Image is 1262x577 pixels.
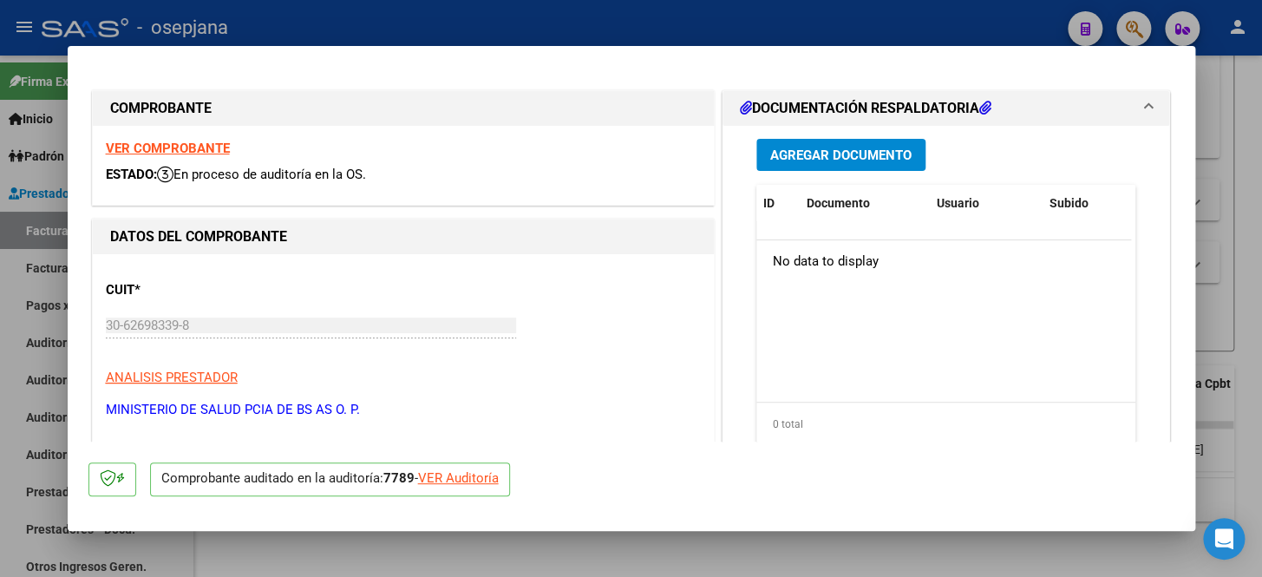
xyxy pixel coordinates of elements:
strong: 7789 [383,470,415,486]
strong: COMPROBANTE [110,100,212,116]
span: ID [763,196,775,210]
span: ESTADO: [106,167,157,182]
span: Subido [1049,196,1089,210]
datatable-header-cell: Usuario [930,185,1043,222]
span: Agregar Documento [770,148,912,163]
div: 0 total [756,403,1136,446]
span: Documento [807,196,870,210]
p: CUIT [106,280,284,300]
mat-expansion-panel-header: DOCUMENTACIÓN RESPALDATORIA [723,91,1170,126]
div: DOCUMENTACIÓN RESPALDATORIA [723,126,1170,486]
strong: DATOS DEL COMPROBANTE [110,228,287,245]
span: Usuario [937,196,979,210]
span: En proceso de auditoría en la OS. [157,167,366,182]
button: Agregar Documento [756,139,925,171]
span: ANALISIS PRESTADOR [106,370,238,385]
h1: DOCUMENTACIÓN RESPALDATORIA [740,98,991,119]
datatable-header-cell: Acción [1129,185,1216,222]
datatable-header-cell: ID [756,185,800,222]
div: Open Intercom Messenger [1203,518,1245,560]
div: No data to display [756,240,1131,284]
p: Comprobante auditado en la auditoría: - [150,462,510,496]
div: VER Auditoría [418,469,499,488]
datatable-header-cell: Documento [800,185,930,222]
datatable-header-cell: Subido [1043,185,1129,222]
p: MINISTERIO DE SALUD PCIA DE BS AS O. P. [106,400,701,420]
a: VER COMPROBANTE [106,141,230,156]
